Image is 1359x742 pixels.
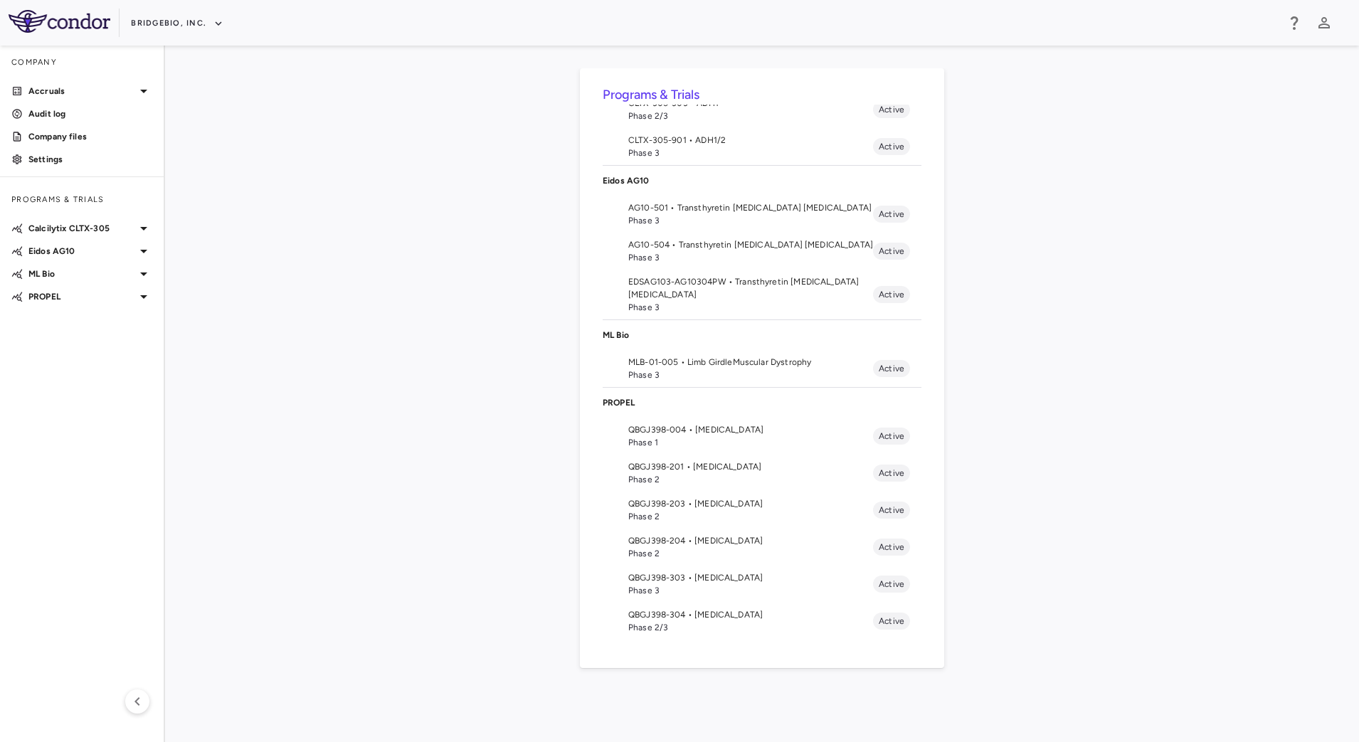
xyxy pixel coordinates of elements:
p: PROPEL [28,290,135,303]
span: Phase 3 [628,214,873,227]
span: Phase 3 [628,301,873,314]
p: PROPEL [603,396,921,409]
span: Phase 2 [628,510,873,523]
h6: Programs & Trials [603,85,921,105]
li: QBGJ398-203 • [MEDICAL_DATA]Phase 2Active [603,492,921,529]
span: Active [873,245,910,258]
span: Active [873,615,910,627]
span: Active [873,430,910,442]
li: QBGJ398-201 • [MEDICAL_DATA]Phase 2Active [603,455,921,492]
div: Eidos AG10 [603,166,921,196]
li: QBGJ398-304 • [MEDICAL_DATA]Phase 2/3Active [603,603,921,640]
li: QBGJ398-303 • [MEDICAL_DATA]Phase 3Active [603,566,921,603]
span: Phase 1 [628,436,873,449]
span: Active [873,362,910,375]
span: Active [873,140,910,153]
span: Phase 2/3 [628,110,873,122]
span: Phase 2 [628,547,873,560]
p: ML Bio [28,267,135,280]
p: Company files [28,130,152,143]
span: EDSAG103-AG10304PW • Transthyretin [MEDICAL_DATA] [MEDICAL_DATA] [628,275,873,301]
span: Active [873,504,910,516]
li: QBGJ398-004 • [MEDICAL_DATA]Phase 1Active [603,418,921,455]
li: CLTX-305-303 • ADH1Phase 2/3Active [603,91,921,128]
li: AG10-501 • Transthyretin [MEDICAL_DATA] [MEDICAL_DATA]Phase 3Active [603,196,921,233]
span: Active [873,288,910,301]
p: Audit log [28,107,152,120]
li: CLTX-305-901 • ADH1/2Phase 3Active [603,128,921,165]
p: Calcilytix CLTX-305 [28,222,135,235]
span: Phase 3 [628,147,873,159]
span: QBGJ398-204 • [MEDICAL_DATA] [628,534,873,547]
span: Active [873,208,910,221]
span: Active [873,467,910,479]
span: QBGJ398-203 • [MEDICAL_DATA] [628,497,873,510]
span: Active [873,541,910,553]
button: BridgeBio, Inc. [131,12,223,35]
div: ML Bio [603,320,921,350]
span: Phase 2 [628,473,873,486]
span: MLB-01-005 • Limb GirdleMuscular Dystrophy [628,356,873,369]
span: QBGJ398-201 • [MEDICAL_DATA] [628,460,873,473]
span: Phase 3 [628,251,873,264]
span: QBGJ398-004 • [MEDICAL_DATA] [628,423,873,436]
span: QBGJ398-304 • [MEDICAL_DATA] [628,608,873,621]
img: logo-full-SnFGN8VE.png [9,10,110,33]
span: AG10-501 • Transthyretin [MEDICAL_DATA] [MEDICAL_DATA] [628,201,873,214]
span: Phase 3 [628,369,873,381]
li: EDSAG103-AG10304PW • Transthyretin [MEDICAL_DATA] [MEDICAL_DATA]Phase 3Active [603,270,921,319]
span: AG10-504 • Transthyretin [MEDICAL_DATA] [MEDICAL_DATA] [628,238,873,251]
p: Eidos AG10 [28,245,135,258]
span: CLTX-305-901 • ADH1/2 [628,134,873,147]
span: QBGJ398-303 • [MEDICAL_DATA] [628,571,873,584]
li: MLB-01-005 • Limb GirdleMuscular DystrophyPhase 3Active [603,350,921,387]
li: AG10-504 • Transthyretin [MEDICAL_DATA] [MEDICAL_DATA]Phase 3Active [603,233,921,270]
span: Phase 2/3 [628,621,873,634]
p: Eidos AG10 [603,174,921,187]
span: Phase 3 [628,584,873,597]
div: PROPEL [603,388,921,418]
span: Active [873,578,910,590]
p: Settings [28,153,152,166]
p: ML Bio [603,329,921,341]
span: Active [873,103,910,116]
p: Accruals [28,85,135,97]
li: QBGJ398-204 • [MEDICAL_DATA]Phase 2Active [603,529,921,566]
